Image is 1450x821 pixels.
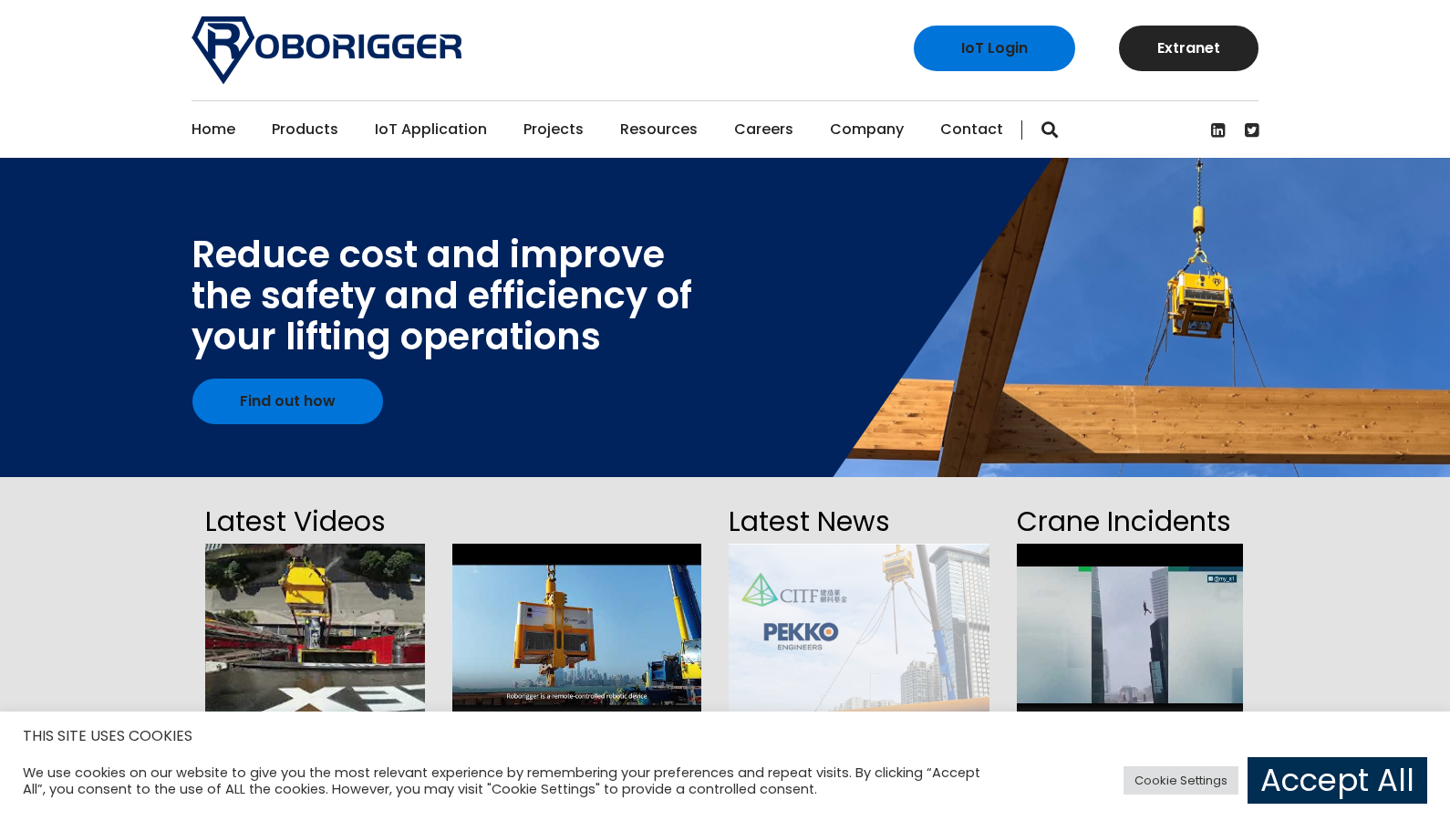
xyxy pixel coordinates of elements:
[272,101,338,158] a: Products
[205,500,425,544] h2: Latest Videos
[452,544,701,726] img: hqdefault.jpg
[192,379,383,424] a: Find out how
[914,26,1075,71] a: IoT Login
[1248,757,1427,804] a: Accept All
[192,101,235,158] a: Home
[620,101,698,158] a: Resources
[1119,26,1258,71] a: Extranet
[205,544,425,726] img: hqdefault.jpg
[940,101,1003,158] a: Contact
[1017,500,1242,544] h2: Crane Incidents
[729,500,989,544] h2: Latest News
[830,101,904,158] a: Company
[23,764,1006,797] div: We use cookies on our website to give you the most relevant experience by remembering your prefer...
[192,16,461,84] img: Roborigger
[23,724,1427,748] h5: THIS SITE USES COOKIES
[1017,544,1242,726] img: hqdefault.jpg
[523,101,584,158] a: Projects
[192,234,692,358] div: Reduce cost and improve the safety and efficiency of your lifting operations
[1124,766,1238,795] a: Cookie Settings
[734,101,793,158] a: Careers
[375,101,487,158] a: IoT Application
